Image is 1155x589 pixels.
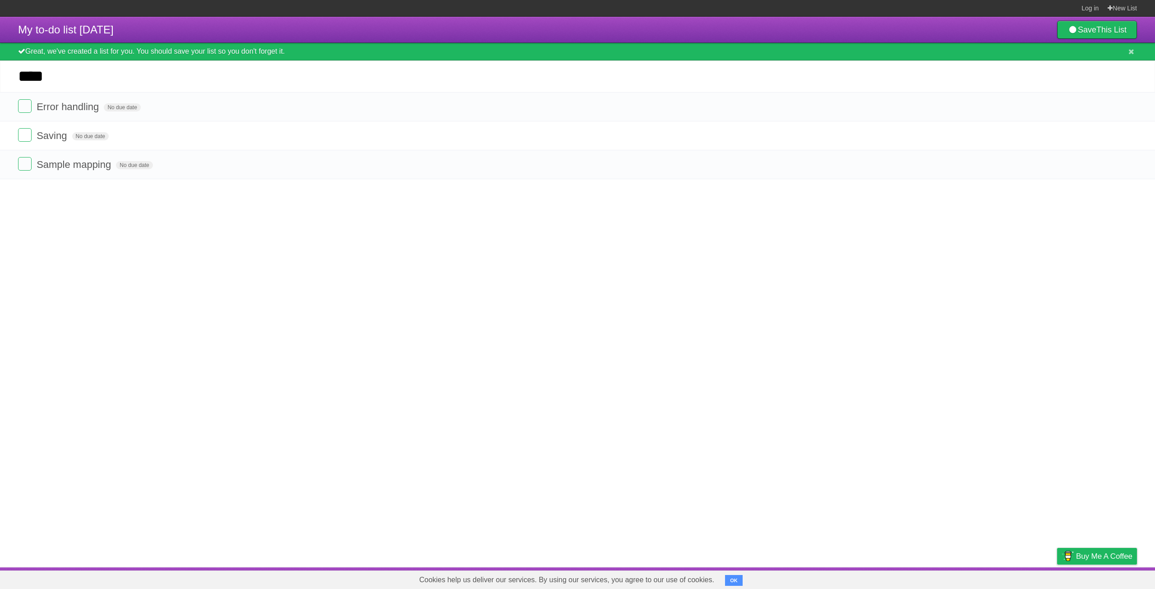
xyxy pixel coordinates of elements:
[1076,548,1132,564] span: Buy me a coffee
[18,23,114,36] span: My to-do list [DATE]
[72,132,109,140] span: No due date
[1057,548,1137,565] a: Buy me a coffee
[37,101,101,112] span: Error handling
[937,570,956,587] a: About
[725,575,743,586] button: OK
[104,103,140,111] span: No due date
[18,99,32,113] label: Done
[37,159,113,170] span: Sample mapping
[18,128,32,142] label: Done
[1057,21,1137,39] a: SaveThis List
[1096,25,1127,34] b: This List
[967,570,1003,587] a: Developers
[410,571,723,589] span: Cookies help us deliver our services. By using our services, you agree to our use of cookies.
[116,161,152,169] span: No due date
[1080,570,1137,587] a: Suggest a feature
[1015,570,1035,587] a: Terms
[37,130,69,141] span: Saving
[1045,570,1069,587] a: Privacy
[1062,548,1074,564] img: Buy me a coffee
[18,157,32,171] label: Done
